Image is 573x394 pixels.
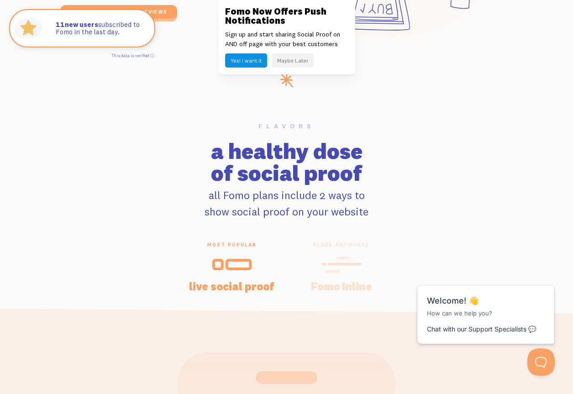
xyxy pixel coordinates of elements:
[225,7,348,25] h3: Fomo Now Offers Push Notifications
[111,53,154,58] a: This data is verified ⓘ
[188,242,276,248] span: most popular
[60,5,177,19] a: read 350+ customer reviews
[272,53,314,68] button: Maybe Later
[527,348,555,376] iframe: Help Scout Beacon - Open
[188,281,276,292] h4: live social proof
[225,53,267,68] button: Yes! I want it
[413,263,560,348] iframe: Help Scout Beacon - Messages and Notifications
[298,281,385,292] h4: Fomo Inline
[298,242,385,248] span: place anywhere
[225,30,348,49] p: Sign up and start sharing Social Proof on AND off page with your best customers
